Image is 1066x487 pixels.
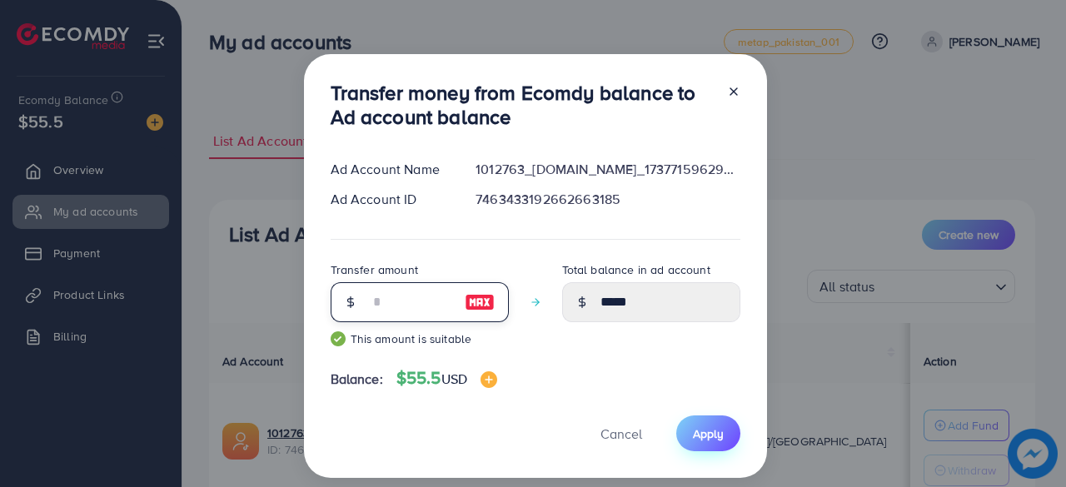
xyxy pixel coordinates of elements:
[441,370,467,388] span: USD
[331,261,418,278] label: Transfer amount
[331,330,509,347] small: This amount is suitable
[331,331,346,346] img: guide
[462,160,753,179] div: 1012763_[DOMAIN_NAME]_1737715962950
[562,261,710,278] label: Total balance in ad account
[465,292,495,312] img: image
[317,160,463,179] div: Ad Account Name
[693,425,724,442] span: Apply
[331,370,383,389] span: Balance:
[331,81,714,129] h3: Transfer money from Ecomdy balance to Ad account balance
[317,190,463,209] div: Ad Account ID
[462,190,753,209] div: 7463433192662663185
[396,368,497,389] h4: $55.5
[580,415,663,451] button: Cancel
[600,425,642,443] span: Cancel
[676,415,740,451] button: Apply
[481,371,497,388] img: image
